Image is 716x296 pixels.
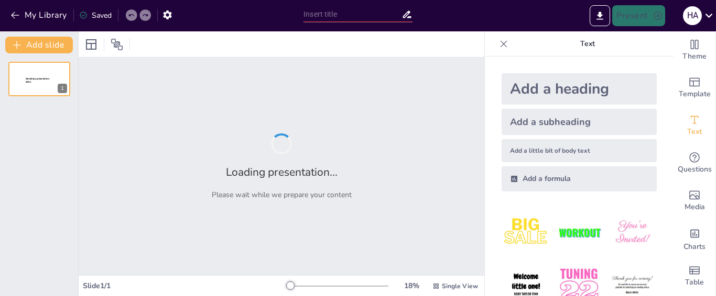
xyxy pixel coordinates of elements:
button: Export to PowerPoint [590,5,610,26]
span: Text [687,126,702,138]
span: Media [685,201,705,213]
span: Template [679,88,711,100]
img: 3.jpeg [608,208,657,257]
div: Add images, graphics, shapes or video [674,182,715,220]
div: Add a formula [502,166,657,191]
div: Change the overall theme [674,31,715,69]
div: 18 % [399,281,424,291]
div: Add charts and graphs [674,220,715,257]
div: Saved [79,10,112,20]
div: H A [683,6,702,25]
img: 1.jpeg [502,208,550,257]
div: Add text boxes [674,107,715,144]
input: Insert title [303,7,402,22]
span: Sendsteps presentation editor [26,77,49,83]
span: Charts [684,241,706,253]
button: Present [612,5,665,26]
div: Get real-time input from your audience [674,144,715,182]
h2: Loading presentation... [226,165,338,179]
div: Add ready made slides [674,69,715,107]
div: Add a heading [502,73,657,105]
button: My Library [8,7,71,24]
div: Slide 1 / 1 [83,281,288,291]
div: Add a little bit of body text [502,139,657,162]
div: Add a subheading [502,109,657,135]
span: Single View [442,282,478,290]
span: Theme [682,51,707,62]
button: H A [683,5,702,26]
p: Please wait while we prepare your content [212,190,352,200]
button: Add slide [5,37,73,53]
span: Position [111,38,123,51]
div: 1 [58,84,67,93]
span: Table [685,277,704,288]
img: 2.jpeg [555,208,603,257]
div: Add a table [674,257,715,295]
p: Text [512,31,663,56]
div: 1 [8,62,70,96]
div: Layout [83,36,100,53]
span: Questions [678,164,712,175]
